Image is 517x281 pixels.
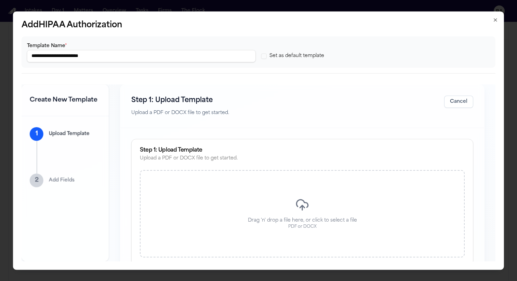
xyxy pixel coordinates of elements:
[30,95,101,105] h1: Create New Template
[30,127,101,141] div: 1Upload Template
[30,127,43,141] div: 1
[269,53,324,59] label: Set as default template
[30,173,101,187] div: 2Add Fields
[140,148,465,153] div: Step 1: Upload Template
[49,177,75,184] p: Add Fields
[27,43,67,48] label: Template Name
[49,130,90,137] p: Upload Template
[444,96,473,108] button: Cancel
[248,217,357,224] p: Drag 'n' drop a file here, or click to select a file
[22,20,495,31] h2: Add HIPAA Authorization
[288,224,316,230] p: PDF or DOCX
[30,173,43,187] div: 2
[131,109,229,117] p: Upload a PDF or DOCX file to get started.
[140,155,465,162] div: Upload a PDF or DOCX file to get started.
[131,96,229,105] h2: Step 1: Upload Template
